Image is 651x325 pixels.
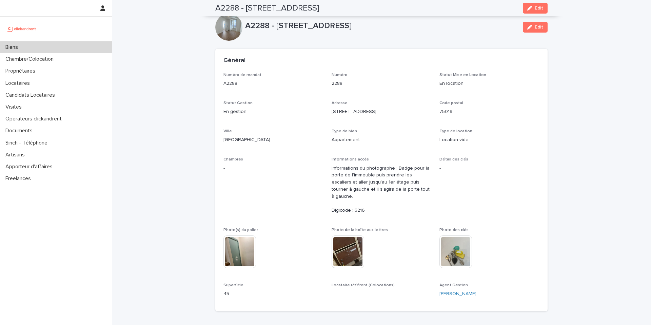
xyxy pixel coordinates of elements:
p: Candidats Locataires [3,92,60,98]
button: Edit [523,22,548,33]
p: - [223,165,323,172]
p: Visites [3,104,27,110]
span: Locataire référent (Colocations) [332,283,395,287]
p: A2288 [223,80,323,87]
p: Location vide [439,136,539,144]
span: Détail des clés [439,157,468,161]
span: Statut Mise en Location [439,73,486,77]
span: Agent Gestion [439,283,468,287]
p: 2288 [332,80,432,87]
p: Propriétaires [3,68,41,74]
span: Chambres [223,157,243,161]
span: Superficie [223,283,243,287]
span: Ville [223,129,232,133]
span: Statut Gestion [223,101,253,105]
button: Edit [523,3,548,14]
span: Edit [535,6,543,11]
p: [GEOGRAPHIC_DATA] [223,136,323,144]
p: Appartement [332,136,432,144]
p: Sinch - Téléphone [3,140,53,146]
p: 75019 [439,108,539,115]
span: Photo de la boîte aux lettres [332,228,388,232]
p: Documents [3,128,38,134]
span: Numéro [332,73,348,77]
p: Informations du photographe : Badge pour la porte de l’immeuble puis prendre les escaliers et all... [332,165,432,214]
span: Informations accès [332,157,369,161]
p: Biens [3,44,23,51]
span: Type de bien [332,129,357,133]
a: [PERSON_NAME] [439,290,476,298]
p: En gestion [223,108,323,115]
p: Locataires [3,80,35,87]
h2: A2288 - [STREET_ADDRESS] [215,3,319,13]
span: Numéro de mandat [223,73,261,77]
p: Chambre/Colocation [3,56,59,62]
p: Artisans [3,152,30,158]
span: Photo des clés [439,228,469,232]
span: Edit [535,25,543,30]
p: Apporteur d'affaires [3,164,58,170]
span: Type de location [439,129,472,133]
p: [STREET_ADDRESS] [332,108,432,115]
h2: Général [223,57,245,64]
p: - [439,165,539,172]
p: Operateurs clickandrent [3,116,67,122]
span: Adresse [332,101,348,105]
img: UCB0brd3T0yccxBKYDjQ [5,22,38,36]
p: Freelances [3,175,36,182]
span: Photo(s) du palier [223,228,258,232]
span: Code postal [439,101,463,105]
p: - [332,290,432,298]
p: 45 [223,290,323,298]
p: En location [439,80,539,87]
p: A2288 - [STREET_ADDRESS] [245,21,517,31]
